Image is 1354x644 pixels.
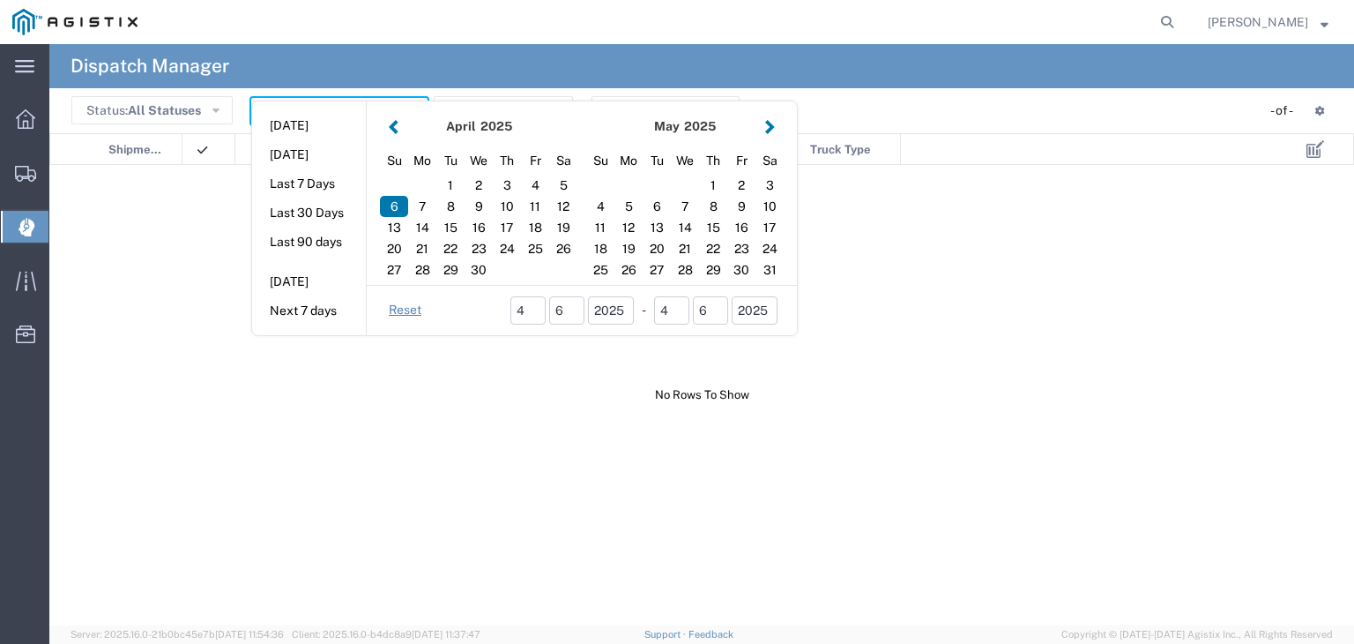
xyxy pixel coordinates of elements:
[71,44,229,88] h4: Dispatch Manager
[643,196,671,217] div: 6
[408,217,436,238] div: 14
[699,196,727,217] div: 8
[755,238,784,259] div: 24
[549,147,577,175] div: Saturday
[1061,627,1333,642] span: Copyright © [DATE]-[DATE] Agistix Inc., All Rights Reserved
[380,217,408,238] div: 13
[128,103,201,117] span: All Statuses
[586,147,614,175] div: Sunday
[412,629,480,640] span: [DATE] 11:37:47
[252,170,366,198] button: Last 7 Days
[727,147,755,175] div: Friday
[586,196,614,217] div: 4
[586,259,614,281] div: 25
[252,228,366,256] button: Last 90 days
[12,9,138,35] img: logo
[380,196,408,217] div: 6
[643,238,671,259] div: 20
[755,147,784,175] div: Saturday
[654,296,689,325] input: mm
[292,629,480,640] span: Client: 2025.16.0-b4dc8a9
[252,112,366,139] button: [DATE]
[549,175,577,196] div: 5
[408,147,436,175] div: Monday
[684,119,716,133] span: 2025
[727,238,755,259] div: 23
[644,629,688,640] a: Support
[671,259,699,281] div: 28
[493,238,521,259] div: 24
[252,199,366,227] button: Last 30 Days
[1208,12,1308,32] span: Lorretta Ayala
[436,259,465,281] div: 29
[108,134,163,166] span: Shipment No.
[614,196,643,217] div: 5
[480,119,512,133] span: 2025
[493,175,521,196] div: 3
[521,217,549,238] div: 18
[643,147,671,175] div: Tuesday
[389,302,421,319] a: Reset
[755,217,784,238] div: 17
[380,238,408,259] div: 20
[732,296,777,325] input: yyyy
[408,259,436,281] div: 28
[693,296,728,325] input: dd
[493,147,521,175] div: Thursday
[755,175,784,196] div: 3
[408,238,436,259] div: 21
[71,629,284,640] span: Server: 2025.16.0-21b0bc45e7b
[380,259,408,281] div: 27
[1270,101,1301,120] div: - of -
[699,175,727,196] div: 1
[252,268,366,296] button: [DATE]
[671,147,699,175] div: Wednesday
[521,196,549,217] div: 11
[446,119,476,133] strong: April
[493,217,521,238] div: 17
[436,196,465,217] div: 8
[436,238,465,259] div: 22
[71,96,233,124] button: Status:All Statuses
[699,259,727,281] div: 29
[549,238,577,259] div: 26
[252,141,366,168] button: [DATE]
[465,217,493,238] div: 16
[727,259,755,281] div: 30
[614,238,643,259] div: 19
[588,296,634,325] input: yyyy
[493,196,521,217] div: 10
[671,238,699,259] div: 21
[465,175,493,196] div: 2
[614,147,643,175] div: Monday
[436,175,465,196] div: 1
[510,296,546,325] input: mm
[614,259,643,281] div: 26
[408,196,436,217] div: 7
[586,238,614,259] div: 18
[465,196,493,217] div: 9
[549,196,577,217] div: 12
[755,259,784,281] div: 31
[688,629,733,640] a: Feedback
[250,134,335,166] span: Pickup Date and Time
[465,147,493,175] div: Wednesday
[549,296,584,325] input: dd
[521,147,549,175] div: Friday
[436,147,465,175] div: Tuesday
[549,217,577,238] div: 19
[699,238,727,259] div: 22
[642,301,646,319] span: -
[436,217,465,238] div: 15
[671,196,699,217] div: 7
[727,217,755,238] div: 16
[380,147,408,175] div: Sunday
[671,217,699,238] div: 14
[465,238,493,259] div: 23
[699,147,727,175] div: Thursday
[465,259,493,281] div: 30
[215,629,284,640] span: [DATE] 11:54:36
[810,134,871,166] span: Truck Type
[1207,11,1329,33] button: [PERSON_NAME]
[586,217,614,238] div: 11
